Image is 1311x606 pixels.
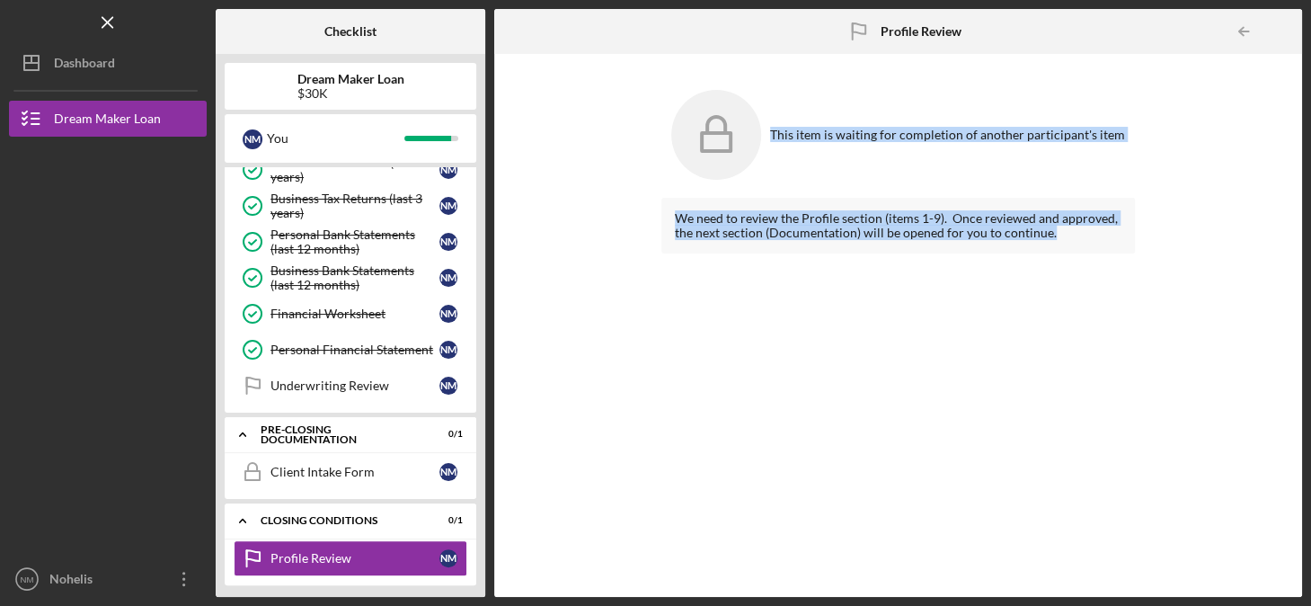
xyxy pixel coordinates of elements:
div: Closing Conditions [261,515,418,526]
div: N M [439,161,457,179]
div: $30K [297,86,404,101]
div: 0 / 1 [430,515,463,526]
b: Dream Maker Loan [297,72,404,86]
button: Dashboard [9,45,207,81]
div: Personal Bank Statements (last 12 months) [270,227,439,256]
a: Business Bank Statements (last 12 months)NM [234,260,467,296]
div: This item is waiting for completion of another participant's item [770,128,1125,142]
div: Dashboard [54,45,115,85]
div: Business Tax Returns (last 3 years) [270,192,439,220]
div: You [267,123,404,154]
div: 0 / 1 [430,429,463,440]
a: Profile ReviewNM [234,540,467,576]
div: N M [439,269,457,287]
div: N M [439,549,457,567]
a: Personal Bank Statements (last 12 months)NM [234,224,467,260]
a: Client Intake FormNM [234,454,467,490]
div: N M [439,233,457,251]
div: N M [243,129,262,149]
text: NM [21,575,34,584]
a: Underwriting ReviewNM [234,368,467,404]
div: Dream Maker Loan [54,101,161,141]
div: Business Bank Statements (last 12 months) [270,263,439,292]
div: Pre-Closing Documentation [261,424,418,445]
div: Personal Financial Statement [270,343,439,357]
b: Profile Review [881,24,961,39]
div: N M [439,463,457,481]
div: N M [439,197,457,215]
a: Personal Tax Returns (last 3 years)NM [234,152,467,188]
div: We need to review the Profile section (items 1-9). Once reviewed and approved, the next section (... [675,211,1121,240]
div: N M [439,377,457,395]
button: Dream Maker Loan [9,101,207,137]
div: Financial Worksheet [270,307,439,321]
div: N M [439,341,457,359]
a: Financial WorksheetNM [234,296,467,332]
button: NMNohelis [PERSON_NAME] [9,561,207,597]
div: Client Intake Form [270,465,439,479]
div: Profile Review [270,551,439,566]
div: Underwriting Review [270,379,439,393]
div: N M [439,305,457,323]
a: Personal Financial StatementNM [234,332,467,368]
b: Checklist [324,24,376,39]
a: Business Tax Returns (last 3 years)NM [234,188,467,224]
div: Personal Tax Returns (last 3 years) [270,156,439,184]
